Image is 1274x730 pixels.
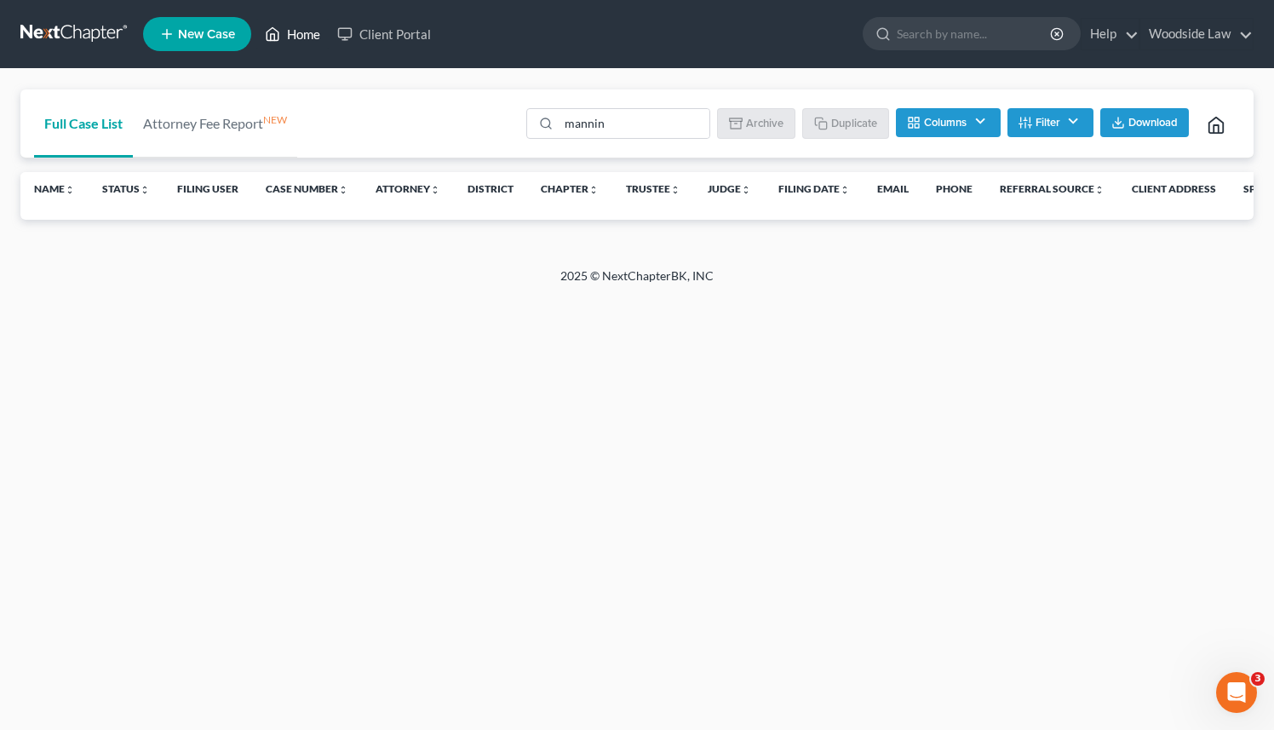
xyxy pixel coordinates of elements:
[897,18,1053,49] input: Search by name...
[1100,108,1189,137] button: Download
[34,182,75,195] a: Nameunfold_more
[133,89,297,158] a: Attorney Fee ReportNEW
[430,185,440,195] i: unfold_more
[541,182,599,195] a: Chapterunfold_more
[263,113,287,126] sup: NEW
[840,185,850,195] i: unfold_more
[588,185,599,195] i: unfold_more
[1128,116,1178,129] span: Download
[1094,185,1105,195] i: unfold_more
[896,108,1000,137] button: Columns
[1007,108,1093,137] button: Filter
[266,182,348,195] a: Case Numberunfold_more
[152,267,1122,298] div: 2025 © NextChapterBK, INC
[376,182,440,195] a: Attorneyunfold_more
[65,185,75,195] i: unfold_more
[1118,172,1230,206] th: Client Address
[670,185,680,195] i: unfold_more
[741,185,751,195] i: unfold_more
[178,28,235,41] span: New Case
[864,172,922,206] th: Email
[778,182,850,195] a: Filing Dateunfold_more
[1140,19,1253,49] a: Woodside Law
[454,172,527,206] th: District
[338,185,348,195] i: unfold_more
[34,89,133,158] a: Full Case List
[329,19,439,49] a: Client Portal
[1251,672,1265,686] span: 3
[140,185,150,195] i: unfold_more
[102,182,150,195] a: Statusunfold_more
[256,19,329,49] a: Home
[164,172,252,206] th: Filing User
[626,182,680,195] a: Trusteeunfold_more
[708,182,751,195] a: Judgeunfold_more
[922,172,986,206] th: Phone
[1216,672,1257,713] iframe: Intercom live chat
[1000,182,1105,195] a: Referral Sourceunfold_more
[1082,19,1139,49] a: Help
[559,109,709,138] input: Search by name...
